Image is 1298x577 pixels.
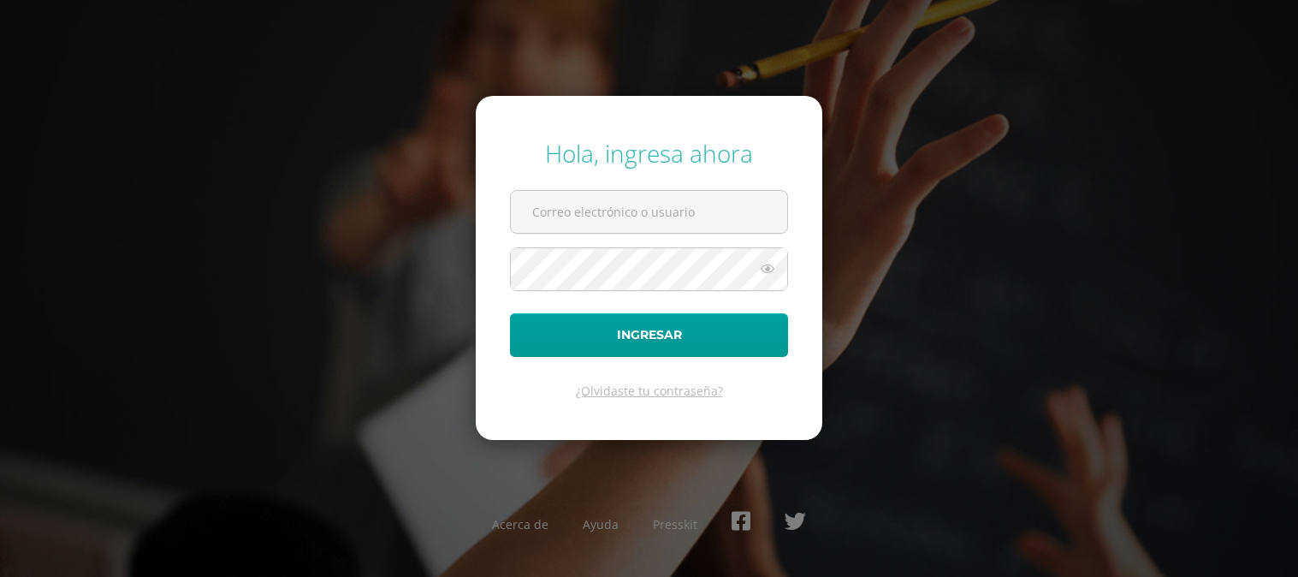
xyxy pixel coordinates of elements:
[510,313,788,357] button: Ingresar
[510,137,788,170] div: Hola, ingresa ahora
[583,516,619,532] a: Ayuda
[576,383,723,399] a: ¿Olvidaste tu contraseña?
[492,516,548,532] a: Acerca de
[511,191,787,233] input: Correo electrónico o usuario
[653,516,697,532] a: Presskit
